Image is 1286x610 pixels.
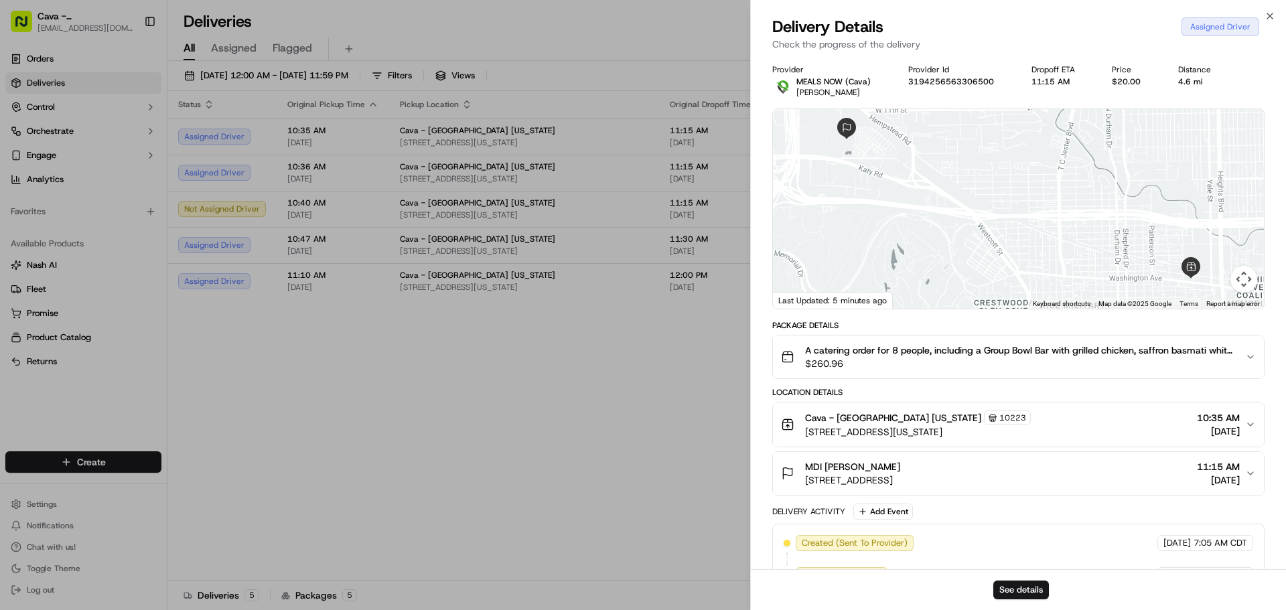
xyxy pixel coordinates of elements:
[1031,64,1091,75] div: Dropoff ETA
[802,537,908,549] span: Created (Sent To Provider)
[1112,76,1157,87] div: $20.00
[27,244,38,255] img: 1736555255976-a54dd68f-1ca7-489b-9aae-adbdc363a1c4
[772,37,1265,51] p: Check the progress of the delivery
[13,301,24,311] div: 📗
[35,86,241,100] input: Got a question? Start typing here...
[805,425,1031,439] span: [STREET_ADDRESS][US_STATE]
[108,294,220,318] a: 💻API Documentation
[772,64,887,75] div: Provider
[772,320,1265,331] div: Package Details
[188,244,215,254] span: [DATE]
[60,141,184,152] div: We're available if you need us!
[13,174,90,185] div: Past conversations
[805,357,1234,370] span: $260.96
[853,504,913,520] button: Add Event
[127,299,215,313] span: API Documentation
[208,171,244,187] button: See all
[121,208,153,218] span: 8:28 AM
[776,291,820,309] img: Google
[796,87,860,98] span: [PERSON_NAME]
[13,195,35,216] img: Klarizel Pensader
[133,332,162,342] span: Pylon
[1163,537,1191,549] span: [DATE]
[773,292,893,309] div: Last Updated: 5 minutes ago
[1197,473,1240,487] span: [DATE]
[993,581,1049,599] button: See details
[805,460,900,473] span: MDI [PERSON_NAME]
[94,331,162,342] a: Powered byPylon
[1112,64,1157,75] div: Price
[772,16,883,37] span: Delivery Details
[773,335,1264,378] button: A catering order for 8 people, including a Group Bowl Bar with grilled chicken, saffron basmati w...
[28,128,52,152] img: 1724597045416-56b7ee45-8013-43a0-a6f9-03cb97ddad50
[60,128,220,141] div: Start new chat
[805,411,981,425] span: Cava - [GEOGRAPHIC_DATA] [US_STATE]
[42,244,177,254] span: [PERSON_NAME] [PERSON_NAME]
[999,412,1026,423] span: 10223
[1178,64,1227,75] div: Distance
[228,132,244,148] button: Start new chat
[1180,300,1198,307] a: Terms (opens in new tab)
[908,76,994,87] button: 3194256563306500
[776,291,820,309] a: Open this area in Google Maps (opens a new window)
[180,244,185,254] span: •
[27,299,102,313] span: Knowledge Base
[42,208,111,218] span: Klarizel Pensader
[1178,76,1227,87] div: 4.6 mi
[1230,266,1257,293] button: Map camera controls
[8,294,108,318] a: 📗Knowledge Base
[1197,411,1240,425] span: 10:35 AM
[772,506,845,517] div: Delivery Activity
[1098,300,1171,307] span: Map data ©2025 Google
[113,301,124,311] div: 💻
[1033,299,1090,309] button: Keyboard shortcuts
[1031,76,1091,87] div: 11:15 AM
[1206,300,1260,307] a: Report a map error
[772,387,1265,398] div: Location Details
[1194,537,1247,549] span: 7:05 AM CDT
[908,64,1010,75] div: Provider Id
[773,402,1264,447] button: Cava - [GEOGRAPHIC_DATA] [US_STATE]10223[STREET_ADDRESS][US_STATE]10:35 AM[DATE]
[796,76,871,87] p: MEALS NOW (Cava)
[27,208,38,219] img: 1736555255976-a54dd68f-1ca7-489b-9aae-adbdc363a1c4
[805,473,900,487] span: [STREET_ADDRESS]
[1197,460,1240,473] span: 11:15 AM
[113,208,118,218] span: •
[13,54,244,75] p: Welcome 👋
[773,452,1264,495] button: MDI [PERSON_NAME][STREET_ADDRESS]11:15 AM[DATE]
[805,344,1234,357] span: A catering order for 8 people, including a Group Bowl Bar with grilled chicken, saffron basmati w...
[772,76,794,98] img: melas_now_logo.png
[13,128,38,152] img: 1736555255976-a54dd68f-1ca7-489b-9aae-adbdc363a1c4
[1197,425,1240,438] span: [DATE]
[13,13,40,40] img: Nash
[13,231,35,252] img: Joana Marie Avellanoza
